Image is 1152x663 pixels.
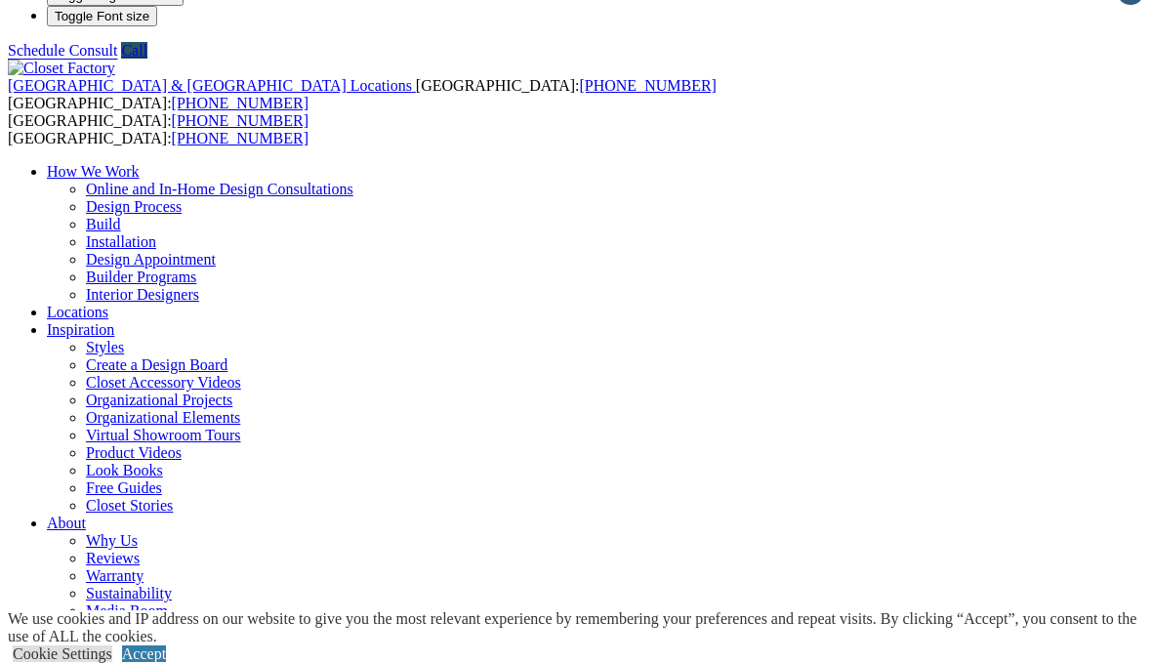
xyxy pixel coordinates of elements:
a: [PHONE_NUMBER] [172,95,309,111]
button: Toggle Font size [47,6,157,26]
a: Design Process [86,198,182,215]
a: Build [86,216,121,232]
a: Locations [47,304,108,320]
a: Design Appointment [86,251,216,268]
a: Why Us [86,532,138,549]
a: How We Work [47,163,140,180]
a: Online and In-Home Design Consultations [86,181,353,197]
a: Organizational Elements [86,409,240,426]
a: Closet Accessory Videos [86,374,241,391]
a: Inspiration [47,321,114,338]
a: Accept [122,645,166,662]
a: Virtual Showroom Tours [86,427,241,443]
span: Toggle Font size [55,9,149,23]
a: Schedule Consult [8,42,117,59]
a: [PHONE_NUMBER] [172,112,309,129]
a: [PHONE_NUMBER] [172,130,309,146]
span: [GEOGRAPHIC_DATA] & [GEOGRAPHIC_DATA] Locations [8,77,412,94]
span: [GEOGRAPHIC_DATA]: [GEOGRAPHIC_DATA]: [8,112,309,146]
a: Sustainability [86,585,172,601]
a: Free Guides [86,479,162,496]
a: [PHONE_NUMBER] [579,77,716,94]
a: Look Books [86,462,163,478]
a: Warranty [86,567,144,584]
a: Installation [86,233,156,250]
a: Reviews [86,550,140,566]
div: We use cookies and IP address on our website to give you the most relevant experience by remember... [8,610,1152,645]
a: Cookie Settings [13,645,112,662]
a: Product Videos [86,444,182,461]
a: Styles [86,339,124,355]
img: Closet Factory [8,60,115,77]
a: Closet Stories [86,497,173,514]
a: About [47,515,86,531]
a: Media Room [86,602,168,619]
a: Builder Programs [86,269,196,285]
a: Interior Designers [86,286,199,303]
a: Create a Design Board [86,356,227,373]
a: Organizational Projects [86,392,232,408]
span: [GEOGRAPHIC_DATA]: [GEOGRAPHIC_DATA]: [8,77,717,111]
a: [GEOGRAPHIC_DATA] & [GEOGRAPHIC_DATA] Locations [8,77,416,94]
a: Call [121,42,147,59]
